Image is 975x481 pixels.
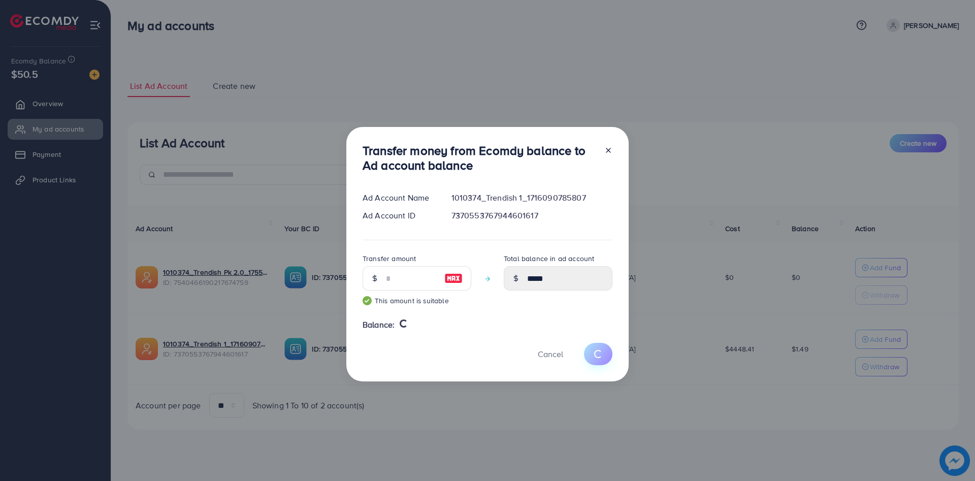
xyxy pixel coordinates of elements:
[443,210,621,221] div: 7370553767944601617
[504,253,594,264] label: Total balance in ad account
[354,210,443,221] div: Ad Account ID
[443,192,621,204] div: 1010374_Trendish 1_1716090785807
[363,253,416,264] label: Transfer amount
[444,272,463,284] img: image
[363,296,372,305] img: guide
[363,143,596,173] h3: Transfer money from Ecomdy balance to Ad account balance
[538,348,563,360] span: Cancel
[363,296,471,306] small: This amount is suitable
[363,319,395,331] span: Balance:
[525,343,576,365] button: Cancel
[354,192,443,204] div: Ad Account Name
